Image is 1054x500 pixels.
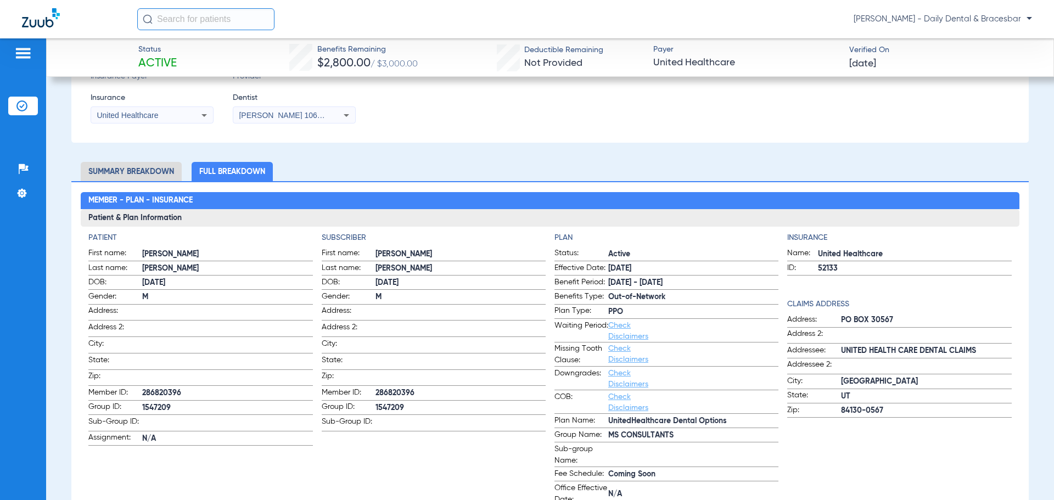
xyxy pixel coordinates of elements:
span: Group ID: [322,401,375,414]
span: 286820396 [142,387,312,399]
span: PPO [608,306,778,318]
span: Sub-Group ID: [88,416,142,431]
a: Check Disclaimers [608,345,648,363]
span: 286820396 [375,387,546,399]
span: Name: [787,248,818,261]
h4: Insurance [787,232,1011,244]
span: Missing Tooth Clause: [554,343,608,366]
span: Address: [322,305,375,320]
span: Benefit Period: [554,277,608,290]
img: Search Icon [143,14,153,24]
span: Waiting Period: [554,320,608,342]
span: UnitedHealthcare Dental Options [608,415,778,427]
span: Group Name: [554,429,608,442]
span: ID: [787,262,818,276]
h3: Patient & Plan Information [81,209,1019,227]
span: City: [787,375,841,389]
span: Address 2: [787,328,841,343]
span: United Healthcare [653,56,840,70]
span: MS CONSULTANTS [608,430,778,441]
span: Benefits Remaining [317,44,418,55]
span: Not Provided [524,58,582,68]
span: UNITED HEALTH CARE DENTAL CLAIMS [841,345,1011,357]
span: 84130-0567 [841,405,1011,417]
span: First name: [322,248,375,261]
span: Address 2: [88,322,142,336]
a: Check Disclaimers [608,393,648,412]
span: Zip: [88,370,142,385]
a: Check Disclaimers [608,369,648,388]
span: PO BOX 30567 [841,314,1011,326]
span: [GEOGRAPHIC_DATA] [841,376,1011,387]
span: Insurance [91,92,214,104]
span: State: [787,390,841,403]
li: Full Breakdown [192,162,273,181]
span: 52133 [818,263,1011,274]
span: Fee Schedule: [554,468,608,481]
span: City: [88,338,142,353]
span: United Healthcare [818,249,1011,260]
span: UT [841,391,1011,402]
span: Dentist [233,92,356,104]
span: [DATE] [849,57,876,71]
span: [PERSON_NAME] [142,249,312,260]
span: Member ID: [322,387,375,400]
span: [PERSON_NAME] 1063932010 [239,111,347,120]
span: Status [138,44,177,55]
span: State: [88,355,142,369]
h4: Patient [88,232,312,244]
span: Plan Name: [554,415,608,428]
span: Group ID: [88,401,142,414]
span: First name: [88,248,142,261]
span: Last name: [322,262,375,276]
span: United Healthcare [97,111,158,120]
span: City: [322,338,375,353]
li: Summary Breakdown [81,162,182,181]
h4: Plan [554,232,778,244]
span: DOB: [322,277,375,290]
span: Address 2: [322,322,375,336]
span: [DATE] [608,263,778,274]
span: Payer [653,44,840,55]
span: Sub-group Name: [554,443,608,467]
span: [PERSON_NAME] [142,263,312,274]
span: Deductible Remaining [524,44,603,56]
span: Coming Soon [608,469,778,480]
span: Addressee 2: [787,359,841,374]
span: M [142,291,312,303]
span: [PERSON_NAME] [375,263,546,274]
span: 1547209 [142,402,312,414]
h2: Member - Plan - Insurance [81,192,1019,210]
app-breakdown-title: Claims Address [787,299,1011,310]
span: Addressee: [787,345,841,358]
span: State: [322,355,375,369]
span: Plan Type: [554,305,608,318]
span: Member ID: [88,387,142,400]
span: / $3,000.00 [371,60,418,69]
span: Downgrades: [554,368,608,390]
img: hamburger-icon [14,47,32,60]
span: Effective Date: [554,262,608,276]
span: Last name: [88,262,142,276]
span: DOB: [88,277,142,290]
input: Search for patients [137,8,274,30]
img: Zuub Logo [22,8,60,27]
span: Address: [787,314,841,327]
span: [PERSON_NAME] - Daily Dental & Bracesbar [854,14,1032,25]
span: N/A [142,433,312,445]
h4: Subscriber [322,232,546,244]
span: [DATE] - [DATE] [608,277,778,289]
span: Gender: [88,291,142,304]
span: Active [138,56,177,71]
span: Address: [88,305,142,320]
span: Verified On [849,44,1036,56]
span: Zip: [322,370,375,385]
span: Benefits Type: [554,291,608,304]
span: Gender: [322,291,375,304]
span: Assignment: [88,432,142,445]
span: 1547209 [375,402,546,414]
span: N/A [608,488,778,500]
